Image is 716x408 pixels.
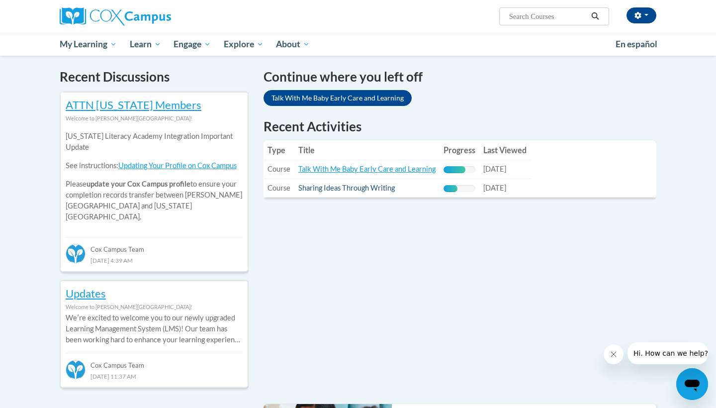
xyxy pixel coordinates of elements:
div: Cox Campus Team [66,237,243,255]
span: Explore [224,38,264,50]
h4: Recent Discussions [60,67,249,87]
a: About [270,33,317,56]
img: Cox Campus [60,7,171,25]
a: Talk With Me Baby Early Care and Learning [264,90,412,106]
h4: Continue where you left off [264,67,656,87]
div: [DATE] 11:37 AM [66,371,243,382]
a: Learn [123,33,168,56]
th: Title [294,140,440,160]
div: Welcome to [PERSON_NAME][GEOGRAPHIC_DATA]! [66,302,243,312]
a: Talk With Me Baby Early Care and Learning [298,165,436,173]
a: Updating Your Profile on Cox Campus [118,161,237,170]
span: Learn [130,38,161,50]
span: En español [616,39,657,49]
a: Updates [66,287,106,300]
b: update your Cox Campus profile [87,180,190,188]
th: Progress [440,140,479,160]
a: Cox Campus [60,7,249,25]
iframe: Close message [604,344,624,364]
input: Search Courses [508,10,588,22]
div: Cox Campus Team [66,353,243,371]
a: Explore [217,33,270,56]
div: Progress, % [444,166,465,173]
p: [US_STATE] Literacy Academy Integration Important Update [66,131,243,153]
p: See instructions: [66,160,243,171]
div: Progress, % [444,185,457,192]
button: Account Settings [626,7,656,23]
span: About [276,38,310,50]
iframe: Button to launch messaging window [676,368,708,400]
div: Welcome to [PERSON_NAME][GEOGRAPHIC_DATA]! [66,113,243,124]
p: Weʹre excited to welcome you to our newly upgraded Learning Management System (LMS)! Our team has... [66,312,243,345]
iframe: Message from company [627,342,708,364]
a: ATTN [US_STATE] Members [66,98,201,111]
span: Course [268,165,290,173]
span: My Learning [60,38,117,50]
a: My Learning [53,33,123,56]
div: [DATE] 4:39 AM [66,255,243,266]
span: [DATE] [483,165,506,173]
a: Sharing Ideas Through Writing [298,184,395,192]
img: Cox Campus Team [66,360,86,380]
h1: Recent Activities [264,117,656,135]
a: En español [609,34,664,55]
span: [DATE] [483,184,506,192]
th: Type [264,140,294,160]
span: Engage [174,38,211,50]
button: Search [588,10,603,22]
span: Course [268,184,290,192]
a: Engage [167,33,217,56]
div: Main menu [45,33,671,56]
div: Please to ensure your completion records transfer between [PERSON_NAME][GEOGRAPHIC_DATA] and [US_... [66,124,243,230]
img: Cox Campus Team [66,244,86,264]
th: Last Viewed [479,140,531,160]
